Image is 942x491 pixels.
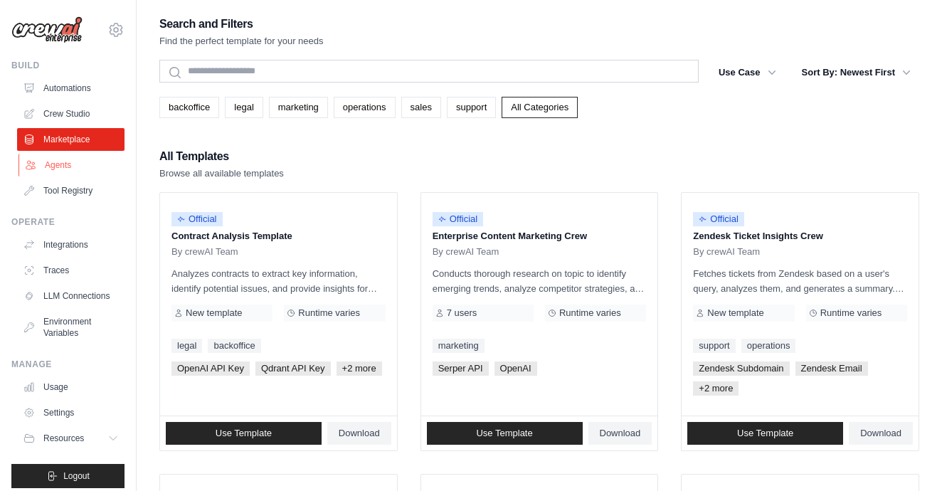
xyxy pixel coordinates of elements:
[208,339,260,353] a: backoffice
[298,307,360,319] span: Runtime varies
[17,427,125,450] button: Resources
[693,339,735,353] a: support
[795,361,868,376] span: Zendesk Email
[433,246,499,258] span: By crewAI Team
[17,285,125,307] a: LLM Connections
[11,464,125,488] button: Logout
[166,422,322,445] a: Use Template
[11,16,83,43] img: Logo
[11,359,125,370] div: Manage
[693,229,907,243] p: Zendesk Ticket Insights Crew
[687,422,843,445] a: Use Template
[860,428,901,439] span: Download
[476,428,532,439] span: Use Template
[427,422,583,445] a: Use Template
[559,307,621,319] span: Runtime varies
[11,216,125,228] div: Operate
[820,307,882,319] span: Runtime varies
[693,361,789,376] span: Zendesk Subdomain
[741,339,796,353] a: operations
[225,97,263,118] a: legal
[494,361,537,376] span: OpenAI
[18,154,126,176] a: Agents
[17,259,125,282] a: Traces
[433,266,647,296] p: Conducts thorough research on topic to identify emerging trends, analyze competitor strategies, a...
[11,60,125,71] div: Build
[737,428,793,439] span: Use Template
[327,422,391,445] a: Download
[401,97,441,118] a: sales
[334,97,396,118] a: operations
[693,381,739,396] span: +2 more
[588,422,652,445] a: Download
[693,246,760,258] span: By crewAI Team
[159,34,324,48] p: Find the perfect template for your needs
[447,97,496,118] a: support
[159,147,284,167] h2: All Templates
[159,167,284,181] p: Browse all available templates
[17,376,125,398] a: Usage
[433,212,484,226] span: Official
[447,307,477,319] span: 7 users
[255,361,331,376] span: Qdrant API Key
[17,401,125,424] a: Settings
[171,212,223,226] span: Official
[433,339,485,353] a: marketing
[337,361,382,376] span: +2 more
[17,77,125,100] a: Automations
[159,97,219,118] a: backoffice
[710,60,785,85] button: Use Case
[433,229,647,243] p: Enterprise Content Marketing Crew
[17,128,125,151] a: Marketplace
[693,266,907,296] p: Fetches tickets from Zendesk based on a user's query, analyzes them, and generates a summary. Out...
[600,428,641,439] span: Download
[17,102,125,125] a: Crew Studio
[159,14,324,34] h2: Search and Filters
[339,428,380,439] span: Download
[171,229,386,243] p: Contract Analysis Template
[186,307,242,319] span: New template
[171,266,386,296] p: Analyzes contracts to extract key information, identify potential issues, and provide insights fo...
[17,310,125,344] a: Environment Variables
[693,212,744,226] span: Official
[793,60,919,85] button: Sort By: Newest First
[43,433,84,444] span: Resources
[63,470,90,482] span: Logout
[171,339,202,353] a: legal
[502,97,578,118] a: All Categories
[433,361,489,376] span: Serper API
[17,233,125,256] a: Integrations
[171,246,238,258] span: By crewAI Team
[269,97,328,118] a: marketing
[216,428,272,439] span: Use Template
[707,307,763,319] span: New template
[17,179,125,202] a: Tool Registry
[171,361,250,376] span: OpenAI API Key
[849,422,913,445] a: Download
